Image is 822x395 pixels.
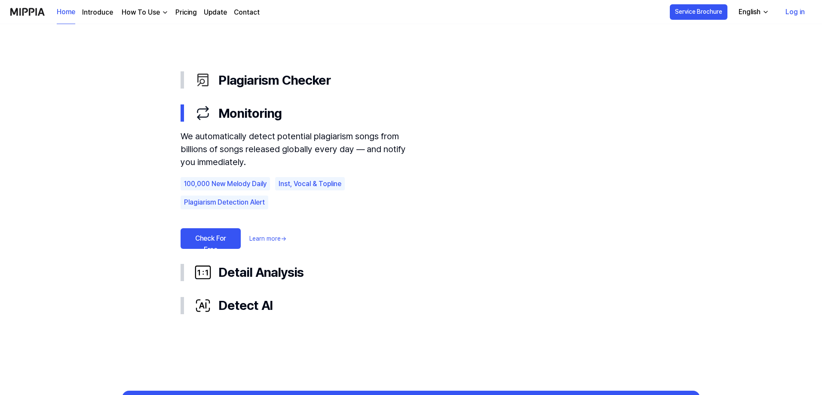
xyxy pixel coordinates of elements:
div: Monitoring [181,130,641,256]
a: Check For Free [181,228,241,249]
button: Monitoring [181,97,641,130]
a: Introduce [82,7,113,18]
button: Plagiarism Checker [181,64,641,97]
div: English [737,7,762,17]
a: Home [57,0,75,24]
img: down [162,9,169,16]
div: Inst, Vocal & Topline [275,177,345,191]
div: We automatically detect potential plagiarism songs from billions of songs released globally every... [181,130,413,168]
div: Plagiarism Detection Alert [181,196,268,209]
button: Service Brochure [670,4,727,20]
a: Update [204,7,227,18]
button: Detail Analysis [181,256,641,289]
div: Detail Analysis [194,263,641,282]
div: Monitoring [194,104,641,123]
a: Learn more→ [249,234,286,243]
div: How To Use [120,7,162,18]
a: Pricing [175,7,197,18]
div: Plagiarism Checker [194,70,641,90]
a: Contact [234,7,260,18]
div: 100,000 New Melody Daily [181,177,270,191]
div: Detect AI [194,296,641,315]
button: English [732,3,774,21]
button: Detect AI [181,289,641,322]
button: How To Use [120,7,169,18]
